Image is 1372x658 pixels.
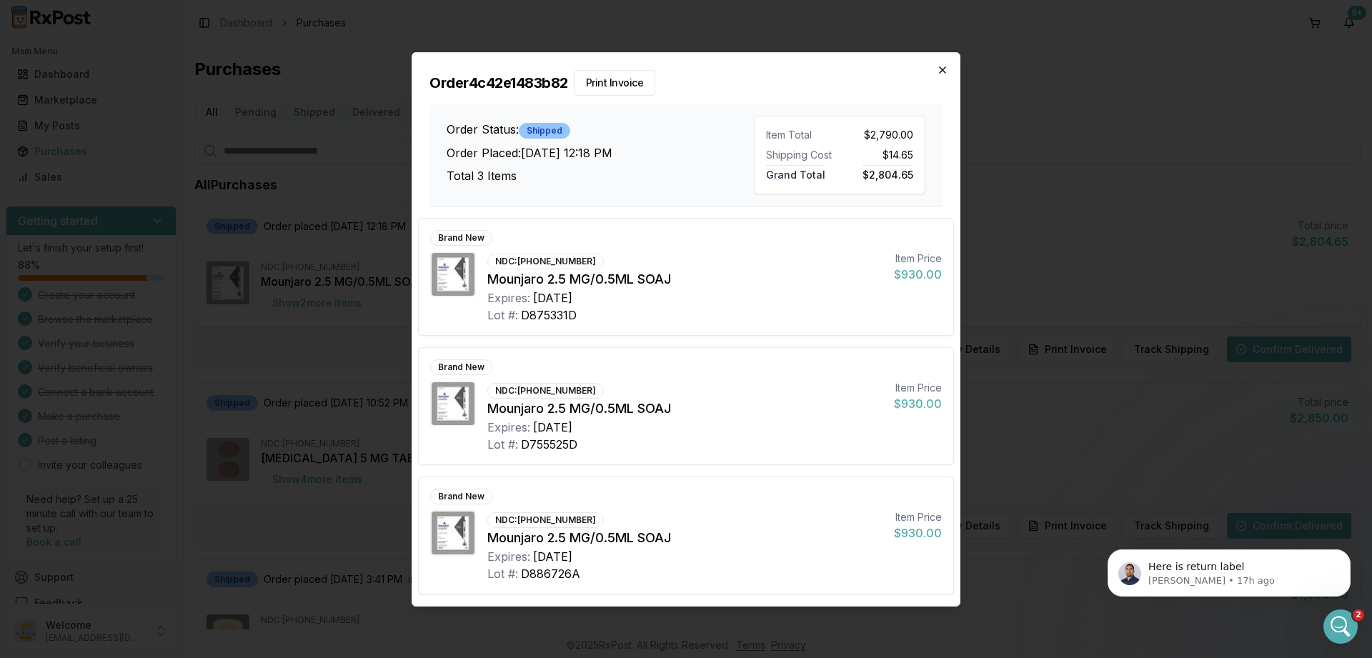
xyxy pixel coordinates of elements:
[487,528,883,548] div: Mounjaro 2.5 MG/0.5ML SOAJ
[845,148,913,162] div: $14.65
[1086,519,1372,619] iframe: Intercom notifications message
[432,382,474,425] img: Mounjaro 2.5 MG/0.5ML SOAJ
[487,548,530,565] div: Expires:
[863,165,913,181] span: $2,804.65
[432,512,474,554] img: Mounjaro 2.5 MG/0.5ML SOAJ
[533,419,572,436] div: [DATE]
[894,251,942,266] div: Item Price
[864,128,913,142] span: $2,790.00
[487,306,518,324] div: Lot #:
[430,230,492,246] div: Brand New
[766,128,834,142] div: Item Total
[487,419,530,436] div: Expires:
[487,565,518,582] div: Lot #:
[533,548,572,565] div: [DATE]
[521,565,580,582] div: D886726A
[447,144,754,161] h3: Order Placed: [DATE] 12:18 PM
[766,148,834,162] div: Shipping Cost
[1323,609,1358,644] iframe: Intercom live chat
[766,165,825,181] span: Grand Total
[519,122,570,138] div: Shipped
[447,120,754,138] h3: Order Status:
[432,253,474,296] img: Mounjaro 2.5 MG/0.5ML SOAJ
[1353,609,1364,621] span: 2
[894,510,942,524] div: Item Price
[894,266,942,283] div: $930.00
[574,70,656,96] button: Print Invoice
[487,512,604,528] div: NDC: [PHONE_NUMBER]
[894,524,942,542] div: $930.00
[487,399,883,419] div: Mounjaro 2.5 MG/0.5ML SOAJ
[430,359,492,375] div: Brand New
[894,395,942,412] div: $930.00
[521,306,577,324] div: D875331D
[487,436,518,453] div: Lot #:
[487,254,604,269] div: NDC: [PHONE_NUMBER]
[487,383,604,399] div: NDC: [PHONE_NUMBER]
[447,166,754,184] h3: Total 3 Items
[430,489,492,504] div: Brand New
[487,289,530,306] div: Expires:
[487,269,883,289] div: Mounjaro 2.5 MG/0.5ML SOAJ
[533,289,572,306] div: [DATE]
[894,381,942,395] div: Item Price
[521,436,577,453] div: D755525D
[429,70,943,96] h2: Order 4c42e1483b82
